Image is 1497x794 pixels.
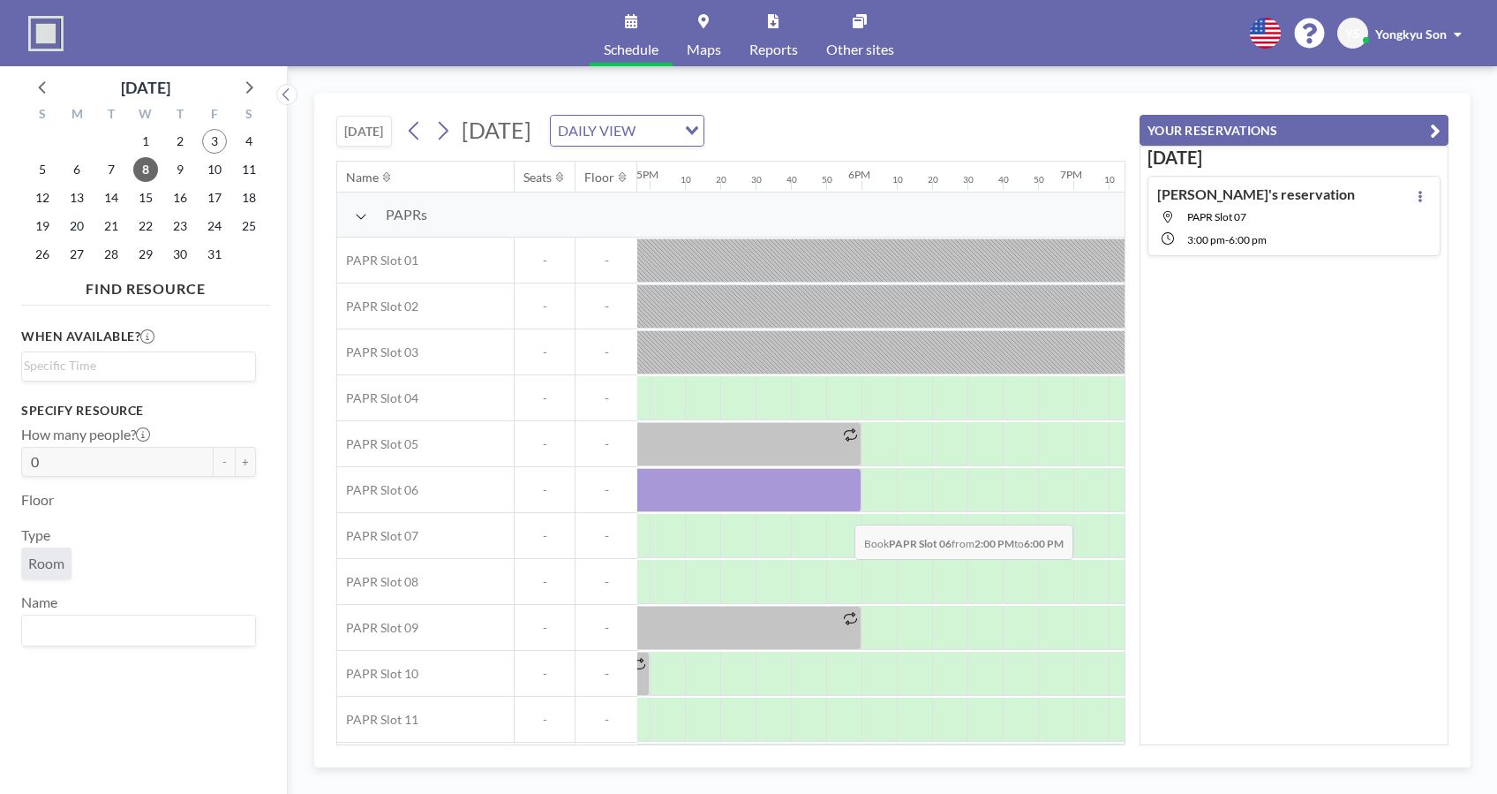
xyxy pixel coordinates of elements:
div: S [231,104,266,127]
div: M [60,104,94,127]
span: PAPR Slot 07 [337,528,418,544]
span: PAPRs [386,206,427,223]
h4: [PERSON_NAME]'s reservation [1157,185,1355,203]
span: 6:00 PM [1229,233,1267,246]
span: Friday, October 17, 2025 [202,185,227,210]
span: Book from to [854,525,1073,560]
div: Seats [523,170,552,185]
span: Wednesday, October 29, 2025 [133,242,158,267]
div: 50 [1034,174,1044,185]
span: Saturday, October 4, 2025 [237,129,261,154]
span: - [575,436,637,452]
span: Saturday, October 11, 2025 [237,157,261,182]
div: Search for option [22,616,255,646]
div: Search for option [551,116,703,146]
span: Monday, October 13, 2025 [64,185,89,210]
span: Reports [749,42,798,57]
span: Sunday, October 19, 2025 [30,214,55,238]
span: Monday, October 6, 2025 [64,157,89,182]
span: Room [28,555,64,571]
button: - [214,447,235,477]
label: Floor [21,491,54,509]
span: Saturday, October 18, 2025 [237,185,261,210]
div: [DATE] [121,75,170,100]
div: 6PM [848,168,870,181]
div: Search for option [22,352,255,379]
span: Thursday, October 30, 2025 [168,242,192,267]
b: 6:00 PM [1024,537,1064,550]
span: Thursday, October 2, 2025 [168,129,192,154]
span: Friday, October 31, 2025 [202,242,227,267]
span: - [575,344,637,360]
h3: Specify resource [21,403,256,419]
label: Name [21,594,57,611]
span: PAPR Slot 02 [337,299,418,314]
span: - [575,390,637,406]
span: Wednesday, October 15, 2025 [133,185,158,210]
span: Other sites [826,42,894,57]
span: DAILY VIEW [554,119,639,142]
span: PAPR Slot 09 [337,620,418,636]
h3: [DATE] [1147,147,1441,169]
span: Maps [687,42,721,57]
button: [DATE] [336,116,392,147]
span: PAPR Slot 01 [337,253,418,268]
span: PAPR Slot 11 [337,712,418,728]
span: PAPR Slot 08 [337,574,418,590]
span: Sunday, October 12, 2025 [30,185,55,210]
span: [DATE] [462,117,531,143]
span: - [515,253,575,268]
div: F [197,104,231,127]
span: - [515,436,575,452]
div: T [162,104,197,127]
span: PAPR Slot 04 [337,390,418,406]
h4: FIND RESOURCE [21,273,270,298]
span: Wednesday, October 1, 2025 [133,129,158,154]
span: PAPR Slot 10 [337,666,418,682]
span: Friday, October 24, 2025 [202,214,227,238]
span: - [515,299,575,314]
input: Search for option [641,119,674,142]
span: Thursday, October 23, 2025 [168,214,192,238]
div: S [26,104,60,127]
span: Sunday, October 5, 2025 [30,157,55,182]
span: - [575,666,637,682]
span: Thursday, October 9, 2025 [168,157,192,182]
div: 50 [822,174,832,185]
span: Thursday, October 16, 2025 [168,185,192,210]
span: Friday, October 3, 2025 [202,129,227,154]
span: 3:00 PM [1187,233,1225,246]
span: - [1225,233,1229,246]
div: 10 [892,174,903,185]
span: - [515,666,575,682]
div: 30 [963,174,974,185]
span: Friday, October 10, 2025 [202,157,227,182]
span: - [575,712,637,728]
span: Tuesday, October 28, 2025 [99,242,124,267]
span: - [575,253,637,268]
span: Tuesday, October 14, 2025 [99,185,124,210]
span: Monday, October 20, 2025 [64,214,89,238]
span: Tuesday, October 21, 2025 [99,214,124,238]
div: 20 [716,174,726,185]
span: - [515,390,575,406]
span: - [515,712,575,728]
div: 40 [786,174,797,185]
img: organization-logo [28,16,64,51]
span: - [515,528,575,544]
span: PAPR Slot 05 [337,436,418,452]
span: PAPR Slot 03 [337,344,418,360]
div: 40 [998,174,1009,185]
div: W [129,104,163,127]
span: Schedule [604,42,658,57]
span: - [575,620,637,636]
span: - [515,482,575,498]
button: YOUR RESERVATIONS [1140,115,1448,146]
span: - [515,574,575,590]
div: 10 [681,174,691,185]
span: - [575,299,637,314]
span: PAPR Slot 06 [337,482,418,498]
label: How many people? [21,426,150,443]
label: Type [21,526,50,544]
span: - [575,574,637,590]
